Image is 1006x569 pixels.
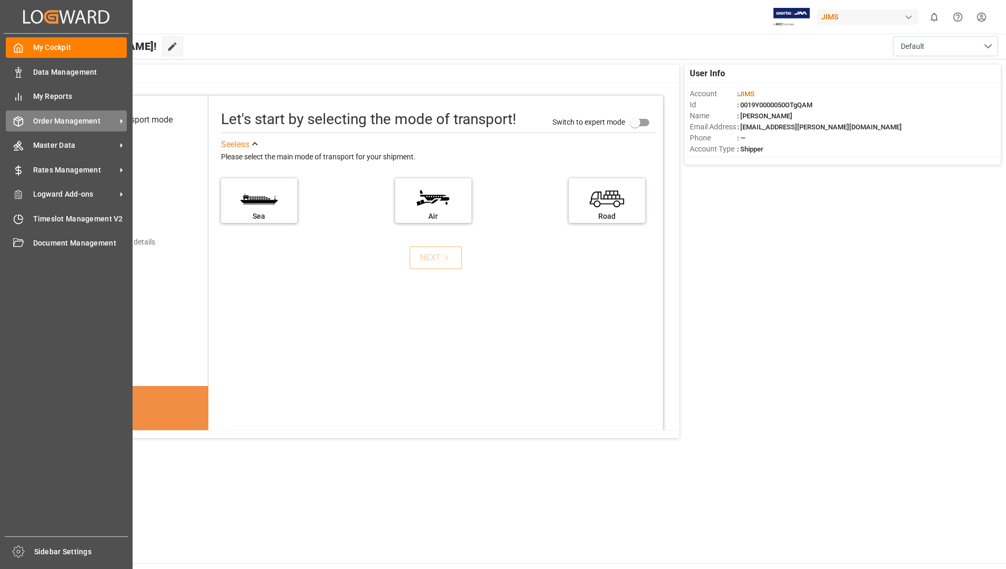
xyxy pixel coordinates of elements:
[922,5,946,29] button: show 0 new notifications
[226,211,292,222] div: Sea
[817,9,918,25] div: JIMS
[552,117,625,126] span: Switch to expert mode
[33,116,116,127] span: Order Management
[690,110,737,121] span: Name
[574,211,640,222] div: Road
[33,91,127,102] span: My Reports
[737,134,746,142] span: : —
[690,133,737,144] span: Phone
[6,37,127,58] a: My Cockpit
[33,189,116,200] span: Logward Add-ons
[773,8,810,26] img: Exertis%20JAM%20-%20Email%20Logo.jpg_1722504956.jpg
[901,41,924,52] span: Default
[89,237,155,248] div: Add shipping details
[690,144,737,155] span: Account Type
[33,67,127,78] span: Data Management
[44,36,157,56] span: Hello [PERSON_NAME]!
[737,101,812,109] span: : 0019Y0000050OTgQAM
[420,251,452,264] div: NEXT
[690,88,737,99] span: Account
[6,208,127,229] a: Timeslot Management V2
[946,5,970,29] button: Help Center
[690,99,737,110] span: Id
[33,140,116,151] span: Master Data
[33,42,127,53] span: My Cockpit
[221,138,249,151] div: See less
[409,246,462,269] button: NEXT
[737,123,902,131] span: : [EMAIL_ADDRESS][PERSON_NAME][DOMAIN_NAME]
[817,7,922,27] button: JIMS
[737,112,792,120] span: : [PERSON_NAME]
[400,211,466,222] div: Air
[737,90,755,98] span: :
[33,214,127,225] span: Timeslot Management V2
[221,108,516,130] div: Let's start by selecting the mode of transport!
[33,238,127,249] span: Document Management
[33,165,116,176] span: Rates Management
[739,90,755,98] span: JIMS
[6,86,127,107] a: My Reports
[6,233,127,253] a: Document Management
[737,145,763,153] span: : Shipper
[690,121,737,133] span: Email Address
[221,151,656,164] div: Please select the main mode of transport for your shipment.
[34,546,128,557] span: Sidebar Settings
[6,62,127,82] a: Data Management
[893,36,998,56] button: open menu
[690,67,725,80] span: User Info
